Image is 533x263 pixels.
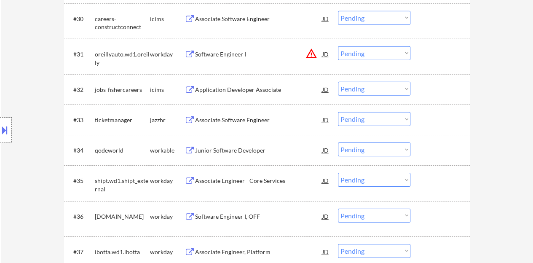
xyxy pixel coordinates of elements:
div: #30 [73,15,88,23]
div: Associate Engineer, Platform [195,248,322,256]
div: icims [150,15,185,23]
div: Associate Engineer - Core Services [195,177,322,185]
div: JD [321,11,330,26]
div: Associate Software Engineer [195,15,322,23]
div: JD [321,209,330,224]
div: #31 [73,50,88,59]
div: Software Engineer I, OFF [195,212,322,221]
div: icims [150,86,185,94]
div: workable [150,146,185,155]
div: Software Engineer I [195,50,322,59]
div: ibotta.wd1.ibotta [95,248,150,256]
div: workday [150,248,185,256]
button: warning_amber [305,48,317,59]
div: JD [321,112,330,127]
div: #37 [73,248,88,256]
div: careers-constructconnect [95,15,150,31]
div: jazzhr [150,116,185,124]
div: [DOMAIN_NAME] [95,212,150,221]
div: workday [150,212,185,221]
div: workday [150,50,185,59]
div: JD [321,82,330,97]
div: JD [321,173,330,188]
div: workday [150,177,185,185]
div: Junior Software Developer [195,146,322,155]
div: JD [321,244,330,259]
div: Associate Software Engineer [195,116,322,124]
div: Application Developer Associate [195,86,322,94]
div: JD [321,46,330,62]
div: oreillyauto.wd1.oreilly [95,50,150,67]
div: JD [321,142,330,158]
div: #36 [73,212,88,221]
